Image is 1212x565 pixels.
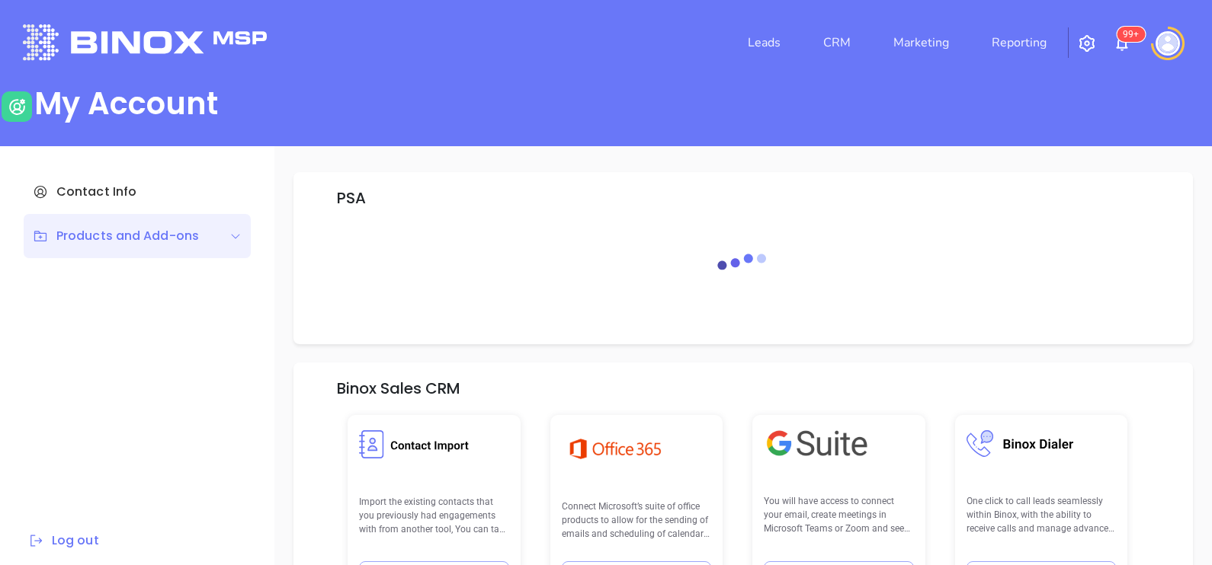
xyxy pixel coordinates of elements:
[24,531,104,551] button: Log out
[33,227,199,245] div: Products and Add-ons
[1078,34,1096,53] img: iconSetting
[742,27,787,58] a: Leads
[337,189,366,207] h5: PSA
[887,27,955,58] a: Marketing
[562,500,712,541] p: Connect Microsoft’s suite of office products to allow for the sending of emails and scheduling of...
[967,494,1117,536] p: One click to call leads seamlessly within Binox, with the ability to receive calls and manage adv...
[764,494,914,536] p: You will have access to connect your email, create meetings in Microsoft Teams or Zoom and see yo...
[23,24,267,60] img: logo
[24,214,251,258] div: Products and Add-ons
[1117,27,1145,42] sup: 100
[2,91,32,122] img: user
[1156,31,1180,56] img: user
[817,27,857,58] a: CRM
[24,170,251,214] div: Contact Info
[1113,34,1131,53] img: iconNotification
[337,379,460,397] h5: Binox Sales CRM
[986,27,1053,58] a: Reporting
[359,495,509,537] p: Import the existing contacts that you previously had engagements with from another tool, You can ...
[34,85,218,122] div: My Account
